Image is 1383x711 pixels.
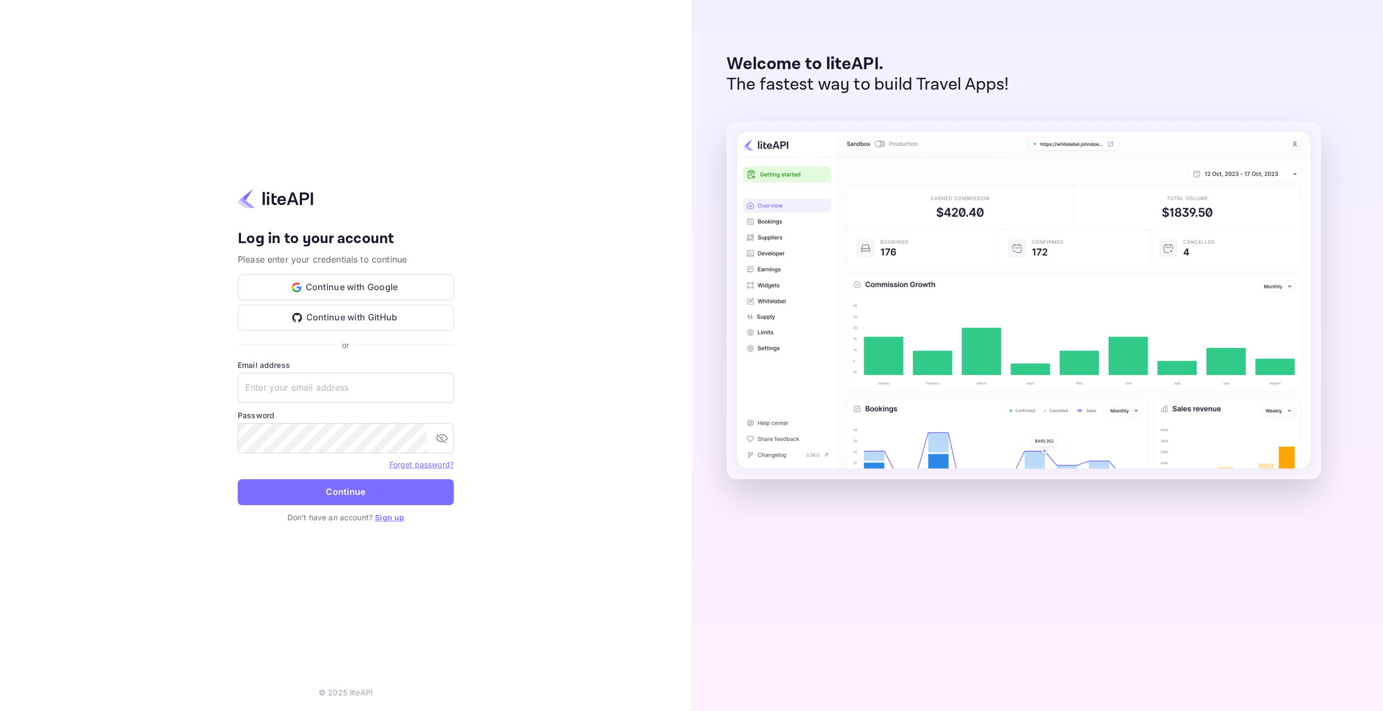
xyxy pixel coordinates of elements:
p: The fastest way to build Travel Apps! [727,75,1009,95]
a: Sign up [375,513,404,522]
a: Forget password? [390,460,454,469]
input: Enter your email address [238,373,454,403]
img: liteapi [238,188,313,209]
button: Continue [238,479,454,505]
p: © 2025 liteAPI [319,687,373,698]
button: Continue with GitHub [238,305,454,331]
a: Forget password? [390,459,454,469]
p: Welcome to liteAPI. [727,54,1009,75]
p: Don't have an account? [238,512,454,523]
p: or [342,339,349,351]
button: Continue with Google [238,274,454,300]
button: toggle password visibility [431,427,453,449]
label: Email address [238,359,454,371]
h4: Log in to your account [238,230,454,249]
p: Please enter your credentials to continue [238,253,454,266]
img: liteAPI Dashboard Preview [727,122,1321,479]
label: Password [238,410,454,421]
